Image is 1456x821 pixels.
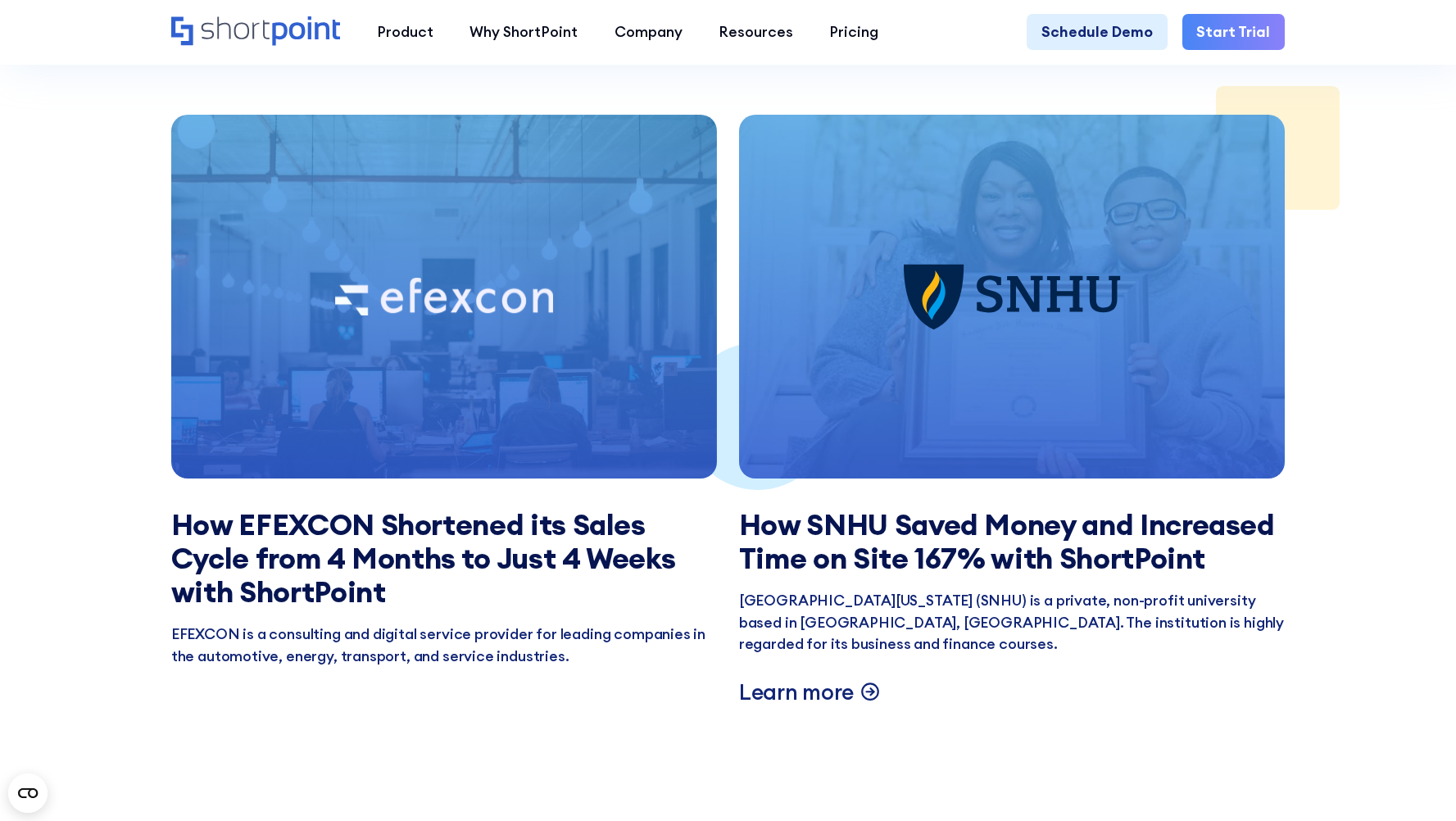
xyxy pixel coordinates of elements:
[1374,742,1456,821] iframe: Chat Widget
[903,253,1122,341] img: SNHU
[739,508,1285,575] h3: How SNHU Saved Money and Increased Time on Site 167% with ShortPoint
[171,624,717,667] p: EFEXCON is a consulting and digital service provider for leading companies in the automotive, ene...
[615,21,683,43] div: Company
[335,278,554,315] img: EFEXCON
[469,21,578,43] div: Why ShortPoint
[811,14,896,50] a: Pricing
[739,590,1285,655] p: [GEOGRAPHIC_DATA][US_STATE] (SNHU) is a private, non-profit university based in [GEOGRAPHIC_DATA]...
[171,508,717,610] h3: How EFEXCON Shortened its Sales Cycle from 4 Months to Just 4 Weeks with ShortPoint
[171,16,341,48] a: Home
[171,115,717,696] a: EFEXCONEFEXCONHow EFEXCON Shortened its Sales Cycle from 4 Months to Just 4 Weeks with ShortPoint...
[701,14,811,50] a: Resources
[377,21,433,43] div: Product
[739,115,1285,684] a: SNHUSNHUHow SNHU Saved Money and Increased Time on Site 167% with ShortPoint[GEOGRAPHIC_DATA][US_...
[359,14,451,50] a: Product
[829,21,878,43] div: Pricing
[1182,14,1286,50] a: Start Trial
[1027,14,1168,50] a: Schedule Demo
[596,14,700,50] a: Company
[451,14,596,50] a: Why ShortPoint
[719,21,793,43] div: Resources
[8,773,48,813] button: Open CMP widget
[739,678,854,706] p: Learn more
